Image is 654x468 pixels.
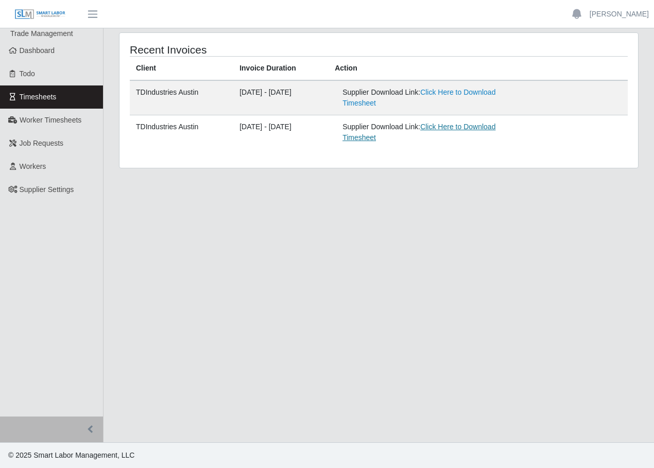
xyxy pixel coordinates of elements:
[20,185,74,194] span: Supplier Settings
[130,43,328,56] h4: Recent Invoices
[590,9,649,20] a: [PERSON_NAME]
[20,93,57,101] span: Timesheets
[14,9,66,20] img: SLM Logo
[20,116,81,124] span: Worker Timesheets
[233,80,329,115] td: [DATE] - [DATE]
[130,57,233,81] th: Client
[10,29,73,38] span: Trade Management
[342,87,518,109] div: Supplier Download Link:
[233,115,329,150] td: [DATE] - [DATE]
[130,80,233,115] td: TDIndustries Austin
[342,122,518,143] div: Supplier Download Link:
[8,451,134,459] span: © 2025 Smart Labor Management, LLC
[20,139,64,147] span: Job Requests
[130,115,233,150] td: TDIndustries Austin
[20,162,46,170] span: Workers
[233,57,329,81] th: Invoice Duration
[20,46,55,55] span: Dashboard
[20,70,35,78] span: Todo
[329,57,628,81] th: Action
